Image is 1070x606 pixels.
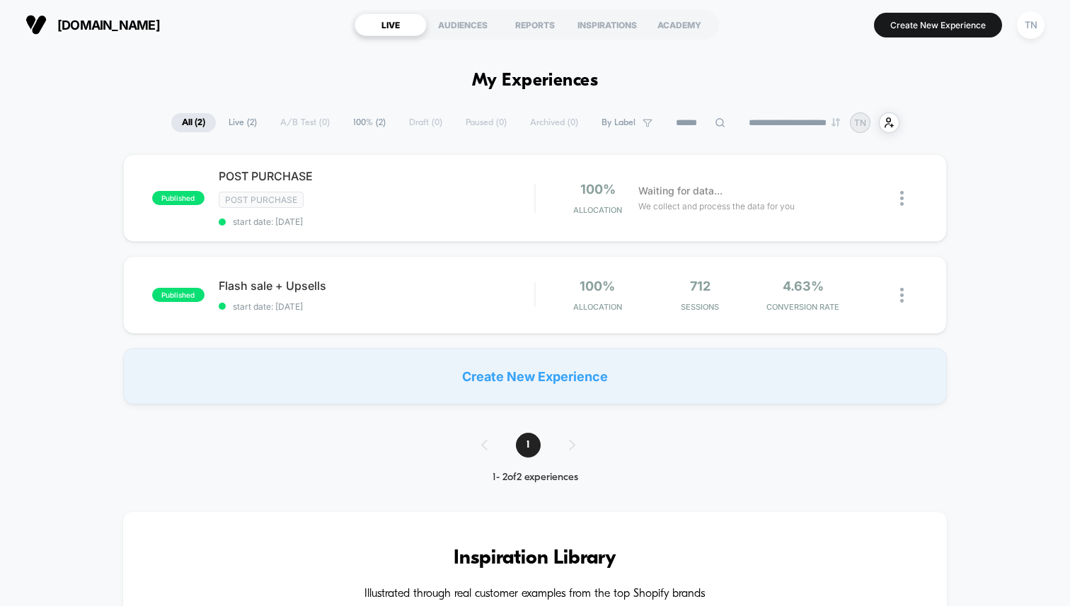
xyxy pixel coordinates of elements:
[171,113,216,132] span: All ( 2 )
[638,183,723,199] span: Waiting for data...
[427,13,499,36] div: AUDIENCES
[900,191,904,206] img: close
[123,348,947,404] div: Create New Experience
[652,302,748,312] span: Sessions
[152,288,205,302] span: published
[516,433,541,458] span: 1
[152,191,205,205] span: published
[219,301,534,312] span: start date: [DATE]
[854,117,866,128] p: TN
[166,588,904,601] h4: Illustrated through real customer examples from the top Shopify brands
[874,13,1002,37] button: Create New Experience
[571,13,643,36] div: INSPIRATIONS
[1017,11,1045,39] div: TN
[166,547,904,570] h3: Inspiration Library
[355,13,427,36] div: LIVE
[219,279,534,293] span: Flash sale + Upsells
[580,279,615,293] span: 100%
[573,205,622,215] span: Allocation
[1013,11,1049,40] button: TN
[219,216,534,227] span: start date: [DATE]
[643,13,715,36] div: ACADEMY
[57,18,160,33] span: [DOMAIN_NAME]
[638,199,795,213] span: We collect and process the data for you
[602,117,635,128] span: By Label
[499,13,571,36] div: REPORTS
[900,288,904,303] img: close
[472,71,599,91] h1: My Experiences
[25,14,47,35] img: Visually logo
[783,279,824,293] span: 4.63%
[21,13,164,36] button: [DOMAIN_NAME]
[467,472,604,484] div: 1 - 2 of 2 experiences
[580,182,616,197] span: 100%
[573,302,622,312] span: Allocation
[832,118,840,127] img: end
[219,192,304,208] span: Post Purchase
[690,279,711,293] span: 712
[343,113,396,132] span: 100% ( 2 )
[219,169,534,183] span: POST PURCHASE
[218,113,267,132] span: Live ( 2 )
